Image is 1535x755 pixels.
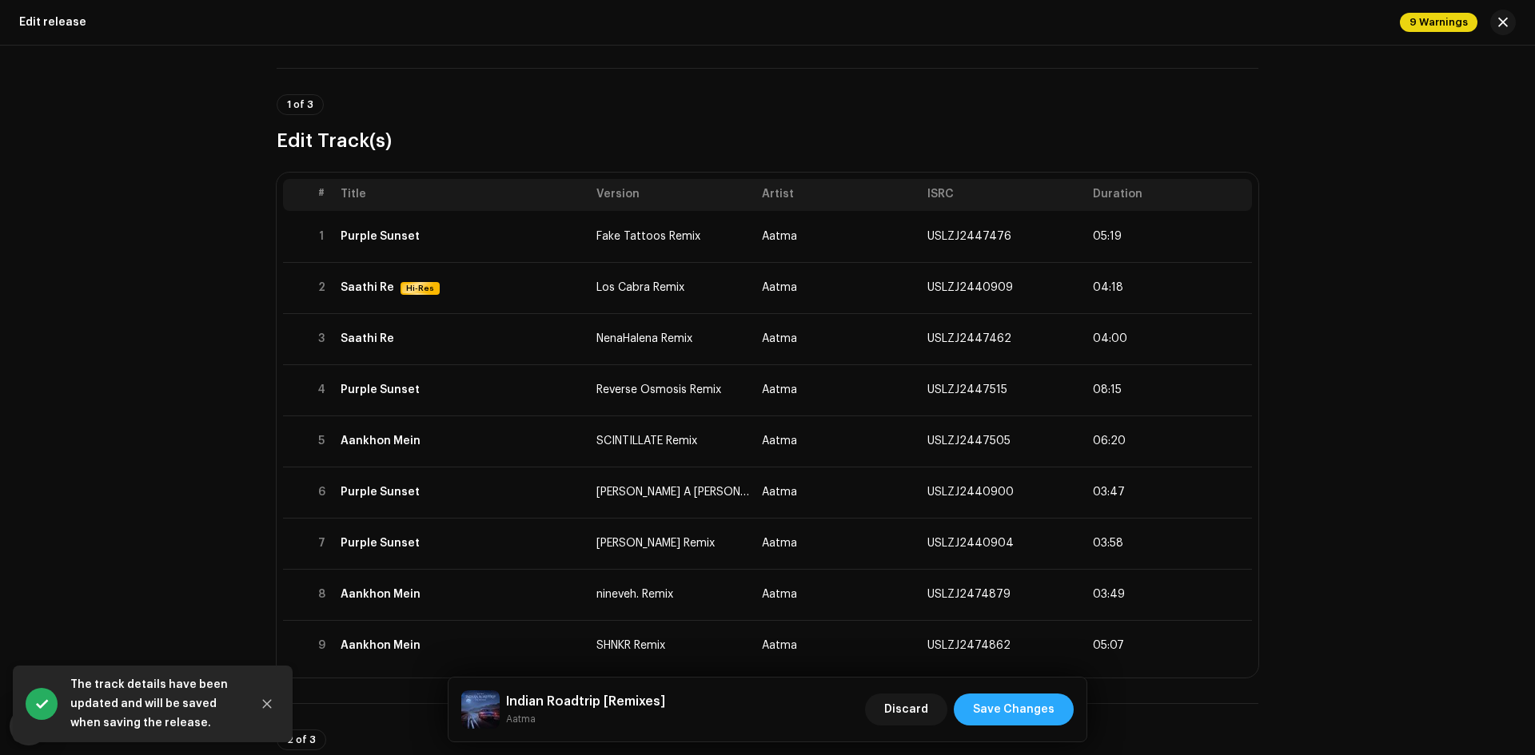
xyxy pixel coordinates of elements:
h5: Indian Roadtrip [Remixes] [506,692,665,711]
span: USLZJ2447515 [927,384,1007,395]
small: Indian Roadtrip [Remixes] [506,711,665,727]
span: Vinayak A Sajana Ki Mix [596,487,798,498]
span: SHNKR Remix [596,640,665,651]
span: Fake Tattoos Remix [596,231,700,242]
span: NenaHalena Remix [596,333,692,344]
span: 1 of 3 [287,100,313,109]
span: USLZJ2447462 [927,333,1011,344]
div: The track details have been updated and will be saved when saving the release. [70,675,238,733]
span: Reverse Osmosis Remix [596,384,721,395]
span: 03:58 [1093,537,1123,550]
button: Close [251,688,283,720]
span: Aatma [762,282,797,293]
button: Save Changes [954,693,1074,725]
span: Los Cabra Remix [596,282,684,293]
span: SCINTILLATE Remix [596,435,697,447]
span: Aatma [762,435,797,447]
span: 03:49 [1093,588,1125,601]
th: Version [590,179,756,211]
span: 04:18 [1093,281,1123,294]
div: Open Intercom Messenger [10,707,48,745]
span: Yahra Remix [596,538,715,549]
span: USLZJ2474879 [927,589,1011,600]
span: Aatma [762,589,797,600]
span: 08:15 [1093,383,1122,396]
div: Aankhon Mein [341,435,421,447]
div: Aankhon Mein [341,588,421,601]
th: ISRC [921,179,1086,211]
img: d53125e1-34da-4709-b47b-e1d1f20530c9 [461,690,500,729]
span: USLZJ2447476 [927,231,1011,242]
span: 2 of 3 [287,735,316,745]
div: Purple Sunset [341,537,420,550]
span: Aatma [762,231,797,242]
span: USLZJ2447505 [927,435,1011,447]
div: Aankhon Mein [341,639,421,652]
span: USLZJ2440909 [927,282,1013,293]
span: Save Changes [973,693,1055,725]
th: Duration [1086,179,1252,211]
h3: Edit Track(s) [277,128,1258,153]
button: Discard [865,693,947,725]
span: 06:20 [1093,435,1126,447]
th: Title [334,179,590,211]
div: Saathi Re [341,332,394,345]
div: Saathi Re [341,281,394,294]
div: Purple Sunset [341,486,420,499]
span: 05:07 [1093,639,1124,652]
span: 03:47 [1093,486,1125,499]
th: # [309,179,334,211]
span: USLZJ2440900 [927,487,1014,498]
span: 05:19 [1093,230,1122,243]
span: Discard [884,693,928,725]
span: USLZJ2440904 [927,538,1014,549]
span: Aatma [762,538,797,549]
span: Aatma [762,333,797,344]
div: Purple Sunset [341,230,420,243]
span: Aatma [762,487,797,498]
span: USLZJ2474862 [927,640,1011,651]
span: Aatma [762,384,797,395]
span: 04:00 [1093,332,1127,345]
th: Artist [756,179,921,211]
span: Aatma [762,640,797,651]
span: Hi-Res [402,282,438,295]
div: Purple Sunset [341,383,420,396]
span: nineveh. Remix [596,589,673,600]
